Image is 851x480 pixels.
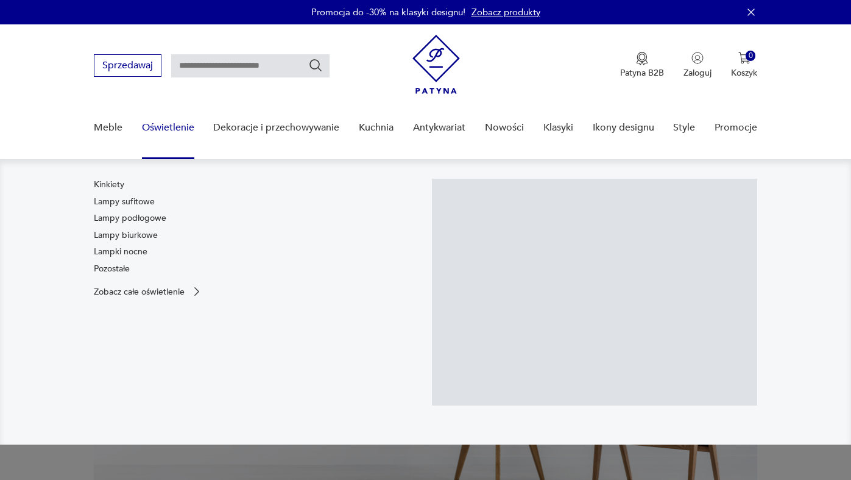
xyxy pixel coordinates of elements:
[620,52,664,79] a: Ikona medaluPatyna B2B
[412,35,460,94] img: Patyna - sklep z meblami i dekoracjami vintage
[746,51,756,61] div: 0
[731,52,757,79] button: 0Koszyk
[683,52,712,79] button: Zaloguj
[142,104,194,151] a: Oświetlenie
[715,104,757,151] a: Promocje
[94,288,185,296] p: Zobacz całe oświetlenie
[683,67,712,79] p: Zaloguj
[731,67,757,79] p: Koszyk
[94,263,130,275] a: Pozostałe
[620,67,664,79] p: Patyna B2B
[471,6,540,18] a: Zobacz produkty
[620,52,664,79] button: Patyna B2B
[94,179,124,191] a: Kinkiety
[485,104,524,151] a: Nowości
[593,104,654,151] a: Ikony designu
[311,6,465,18] p: Promocja do -30% na klasyki designu!
[94,285,203,298] a: Zobacz całe oświetlenie
[308,58,323,73] button: Szukaj
[94,246,147,258] a: Lampki nocne
[94,212,166,224] a: Lampy podłogowe
[673,104,695,151] a: Style
[94,196,155,208] a: Lampy sufitowe
[543,104,573,151] a: Klasyki
[359,104,394,151] a: Kuchnia
[94,62,161,71] a: Sprzedawaj
[636,52,648,65] img: Ikona medalu
[691,52,704,64] img: Ikonka użytkownika
[94,54,161,77] button: Sprzedawaj
[413,104,465,151] a: Antykwariat
[213,104,339,151] a: Dekoracje i przechowywanie
[94,104,122,151] a: Meble
[738,52,750,64] img: Ikona koszyka
[94,229,158,242] a: Lampy biurkowe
